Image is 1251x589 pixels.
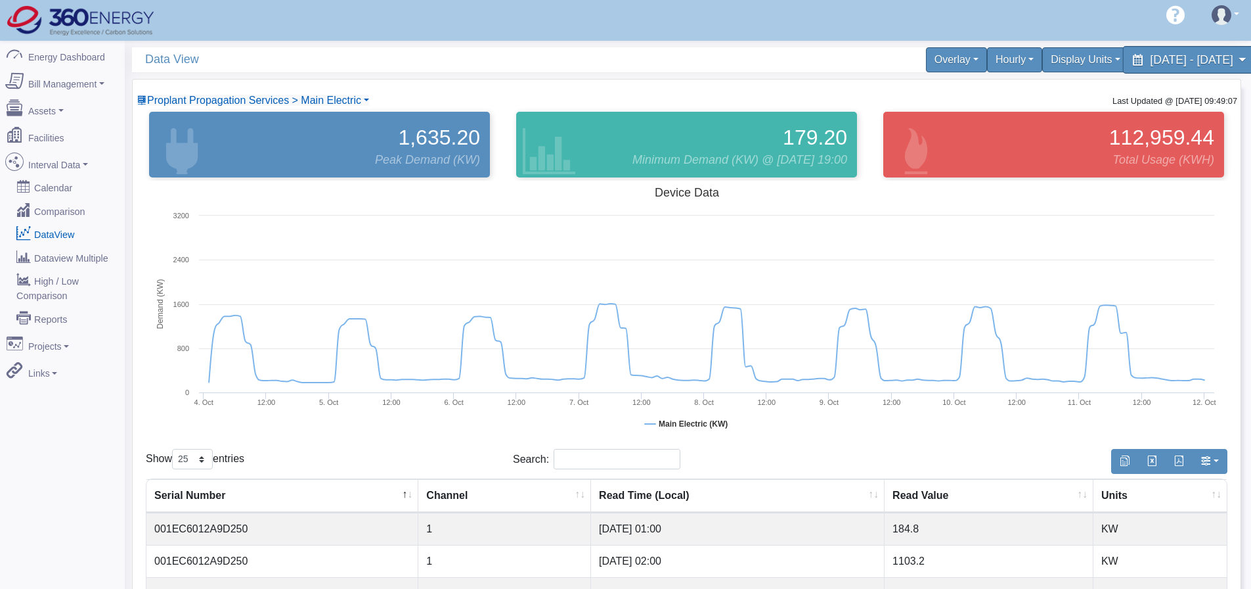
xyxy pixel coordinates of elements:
tspan: 9. Oct [820,398,839,406]
span: 112,959.44 [1109,122,1214,153]
tspan: 6. Oct [444,398,463,406]
th: Units : activate to sort column ascending [1093,479,1227,513]
tspan: 7. Oct [569,398,588,406]
th: Serial Number : activate to sort column descending [146,479,418,513]
input: Search: [554,449,680,469]
span: Data View [145,47,693,72]
span: Device List [147,95,361,106]
span: Total Usage (KWH) [1113,151,1214,169]
text: 12:00 [1133,398,1151,406]
tspan: Main Electric (KW) [659,419,728,429]
span: Peak Demand (KW) [375,151,480,169]
text: 2400 [173,256,189,264]
label: Show entries [146,449,244,469]
button: Show/Hide Columns [1192,449,1227,474]
text: 12:00 [1007,398,1026,406]
text: 12:00 [382,398,401,406]
tspan: 4. Oct [194,398,213,406]
div: Hourly [987,47,1042,72]
text: 800 [177,344,189,352]
tspan: 5. Oct [319,398,338,406]
th: Read Value : activate to sort column ascending [885,479,1093,513]
button: Export to Excel [1138,449,1166,474]
select: Showentries [172,449,213,469]
div: Display Units [1042,47,1128,72]
tspan: 10. Oct [942,398,965,406]
button: Generate PDF [1165,449,1193,474]
span: 1,635.20 [398,122,480,153]
th: Read Time (Local) : activate to sort column ascending [591,479,885,513]
td: [DATE] 02:00 [591,545,885,577]
span: Minimum Demand (KW) @ [DATE] 19:00 [632,151,847,169]
small: Last Updated @ [DATE] 09:49:07 [1112,96,1237,106]
td: 184.8 [885,513,1093,545]
th: Channel : activate to sort column ascending [418,479,591,513]
text: 12:00 [257,398,276,406]
tspan: Demand (KW) [156,279,165,329]
span: [DATE] - [DATE] [1150,53,1233,66]
td: KW [1093,545,1227,577]
tspan: 11. Oct [1068,398,1091,406]
text: 12:00 [632,398,651,406]
label: Search: [513,449,680,469]
a: Proplant Propagation Services > Main Electric [137,95,369,106]
td: 1103.2 [885,545,1093,577]
td: [DATE] 01:00 [591,513,885,545]
td: 1 [418,545,591,577]
text: 12:00 [508,398,526,406]
text: 12:00 [757,398,776,406]
text: 1600 [173,300,189,308]
span: 179.20 [783,122,847,153]
td: 001EC6012A9D250 [146,513,418,545]
td: KW [1093,513,1227,545]
button: Copy to clipboard [1111,449,1139,474]
tspan: 8. Oct [694,398,713,406]
text: 12:00 [883,398,901,406]
text: 3200 [173,212,189,220]
td: 1 [418,513,591,545]
tspan: Device Data [655,186,720,199]
tspan: 12. Oct [1193,398,1216,406]
td: 001EC6012A9D250 [146,545,418,577]
img: user-3.svg [1212,5,1231,25]
text: 0 [185,389,189,396]
div: Overlay [926,47,987,72]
